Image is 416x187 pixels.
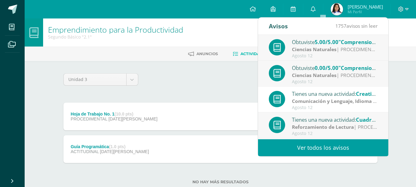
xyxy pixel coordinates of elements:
div: Tienes una nueva actividad: [292,90,378,98]
span: [DATE][PERSON_NAME] [100,149,149,154]
span: 5.00/5.00 [315,39,338,46]
div: | PROCEDIMENTAL [292,98,378,105]
label: No hay más resultados [63,180,378,184]
a: Unidad 3 [64,74,138,85]
span: Anuncios [196,51,218,56]
span: [DATE][PERSON_NAME] [108,116,157,121]
div: Tienes una nueva actividad: [292,116,378,124]
strong: Comunicación y Lenguaje, Idioma Extranjero [292,98,398,104]
span: 1757 [335,22,346,29]
strong: Ciencias Naturales [292,46,337,53]
a: Emprendimiento para la Productividad [48,24,183,35]
span: Unidad 3 [68,74,122,85]
img: 9a6b047da37c34ba5f17e3e2be841e30.png [331,3,343,15]
div: | PROCEDIMENTAL [292,124,378,131]
span: "Comprensiones lectoras #1" [338,64,413,71]
strong: (1.0 pts) [109,144,126,149]
span: PROCEDIMENTAL [71,116,107,121]
span: "Comprensiones lectoras #1" [338,39,413,46]
a: Actividades [233,49,268,59]
div: Segundo Básico '2.1' [48,34,183,40]
a: Ver todos los avisos [258,139,388,156]
div: Avisos [269,18,288,35]
div: Obtuviste en [292,64,378,72]
span: [PERSON_NAME] [348,4,383,10]
a: Anuncios [188,49,218,59]
div: Agosto 12 [292,131,378,136]
strong: Reforzamiento de Lectura [292,124,354,130]
div: Guía Programática [71,144,149,149]
div: Hoja de Trabajo No. 1 [71,112,157,116]
strong: Ciencias Naturales [292,72,337,79]
div: Agosto 12 [292,105,378,110]
strong: (10.0 pts) [115,112,133,116]
div: | PROCEDIMENTAL [292,46,378,53]
div: Agosto 12 [292,53,378,59]
div: Obtuviste en [292,38,378,46]
span: Actividades [240,51,268,56]
span: avisos sin leer [335,22,378,29]
div: | PROCEDIMENTAL [292,72,378,79]
h1: Emprendimiento para la Productividad [48,25,183,34]
span: 0.00/5.00 [315,64,338,71]
span: ACTITUDINAL [71,149,99,154]
span: Mi Perfil [348,9,383,14]
div: Agosto 12 [292,79,378,84]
